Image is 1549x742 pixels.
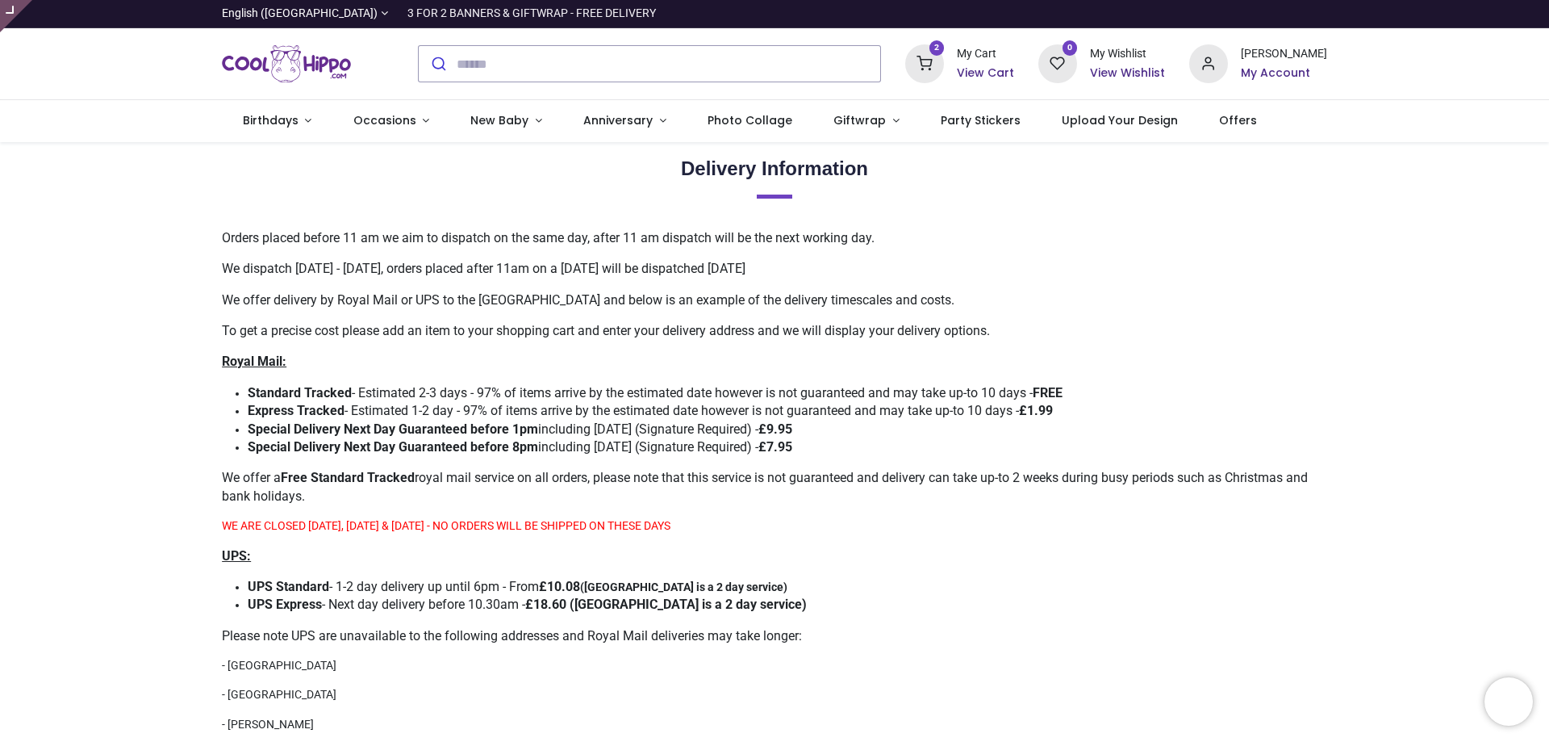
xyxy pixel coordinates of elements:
[525,597,807,612] strong: £18.60 ([GEOGRAPHIC_DATA] is a 2 day service)
[833,112,886,128] span: Giftwrap
[812,100,920,142] a: Giftwrap
[758,439,792,455] strong: £7.95
[562,100,687,142] a: Anniversary
[539,579,580,594] strong: £10.08
[222,548,251,564] span: UPS:
[988,6,1327,22] iframe: Customer reviews powered by Trustpilot
[222,658,1327,674] p: - [GEOGRAPHIC_DATA]
[708,112,792,128] span: Photo Collage
[1090,65,1165,82] a: View Wishlist
[929,40,945,56] sup: 2
[957,46,1014,62] div: My Cart
[1484,677,1533,726] iframe: Brevo live chat
[905,57,944,69] a: 2
[248,579,329,594] strong: UPS Standard
[1219,112,1257,128] span: Offers
[941,112,1021,128] span: Party Stickers
[580,581,787,593] strong: ([GEOGRAPHIC_DATA] is a 2 day service)
[248,403,344,418] strong: Express Tracked
[957,65,1014,82] a: View Cart
[248,385,352,400] strong: Standard Tracked
[222,261,745,276] span: We dispatch [DATE] - [DATE], orders placed after 11am on a [DATE] will be dispatched [DATE]
[243,112,299,128] span: Birthdays
[222,323,990,338] span: To get a precise cost please add an item to your shopping cart and enter your delivery address an...
[1090,46,1165,62] div: My Wishlist
[1033,385,1063,400] strong: FREE
[353,112,416,128] span: Occasions
[1062,112,1178,128] span: Upload Your Design
[222,230,875,245] span: Orders placed before 11 am we aim to dispatch on the same day, after 11 am dispatch will be the n...
[758,421,792,437] strong: £9.95
[222,155,1327,182] h2: Delivery Information
[281,470,415,485] strong: Free Standard Tracked
[1063,40,1078,56] sup: 0
[222,628,802,643] span: Please note UPS are unavailable to the following addresses and Royal Mail deliveries may take lon...
[222,41,351,86] a: Logo of Cool Hippo
[1241,65,1327,82] a: My Account
[248,597,807,612] span: - Next day delivery before 10.30am -
[470,112,528,128] span: New Baby
[1038,57,1077,69] a: 0
[222,519,670,532] font: WE ARE CLOSED [DATE], [DATE] & [DATE] - NO ORDERS WILL BE SHIPPED ON THESE DAYS
[583,112,653,128] span: Anniversary
[248,403,1053,418] span: - Estimated 1-2 day - 97% of items arrive by the estimated date however is not guaranteed and may...
[1019,403,1053,418] strong: £1.99
[407,6,656,22] div: 3 FOR 2 BANNERS & GIFTWRAP - FREE DELIVERY
[222,41,351,86] img: Cool Hippo
[332,100,450,142] a: Occasions
[222,687,1327,703] p: - [GEOGRAPHIC_DATA]
[450,100,563,142] a: New Baby
[419,46,457,82] button: Submit
[222,354,286,369] span: Royal Mail:
[222,715,1327,733] p: - [PERSON_NAME]
[248,385,1063,400] span: ​ - Estimated 2-3 days - 97% of items arrive by the estimated date however is not guaranteed and ...
[248,421,538,437] strong: Special Delivery Next Day Guaranteed before 1pm
[248,421,792,437] span: including [DATE] (Signature Required) -
[222,6,388,22] a: English ([GEOGRAPHIC_DATA])
[222,470,1308,503] span: We offer a royal mail service on all orders, please note that this service is not guaranteed and ...
[248,439,538,455] strong: Special Delivery Next Day Guaranteed before 8pm
[248,439,792,455] span: including [DATE] (Signature Required) -
[222,100,332,142] a: Birthdays
[248,579,580,594] span: - 1-2 day delivery up until 6pm - From
[222,292,954,308] span: We offer delivery by Royal Mail or UPS to the [GEOGRAPHIC_DATA] and below is an example of the de...
[248,597,322,612] strong: UPS Express
[1241,46,1327,62] div: [PERSON_NAME]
